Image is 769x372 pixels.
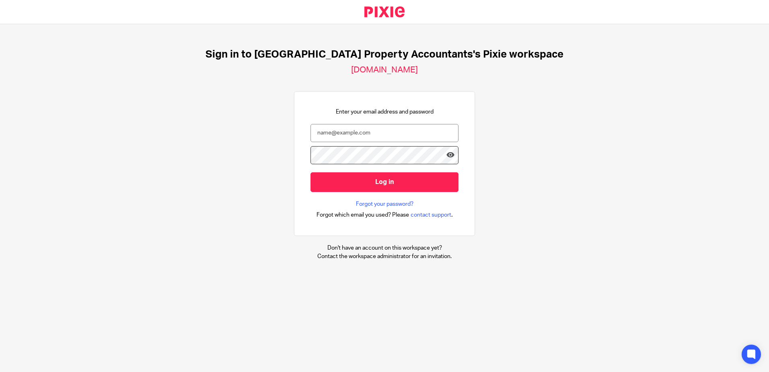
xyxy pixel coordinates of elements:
input: name@example.com [310,124,459,142]
span: Forgot which email you used? Please [317,211,409,219]
span: contact support [411,211,451,219]
p: Enter your email address and password [336,108,434,116]
div: . [317,210,453,219]
h2: [DOMAIN_NAME] [351,65,418,75]
h1: Sign in to [GEOGRAPHIC_DATA] Property Accountants's Pixie workspace [206,48,563,61]
a: Forgot your password? [356,200,413,208]
p: Don't have an account on this workspace yet? [317,244,452,252]
p: Contact the workspace administrator for an invitation. [317,252,452,260]
input: Log in [310,172,459,192]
